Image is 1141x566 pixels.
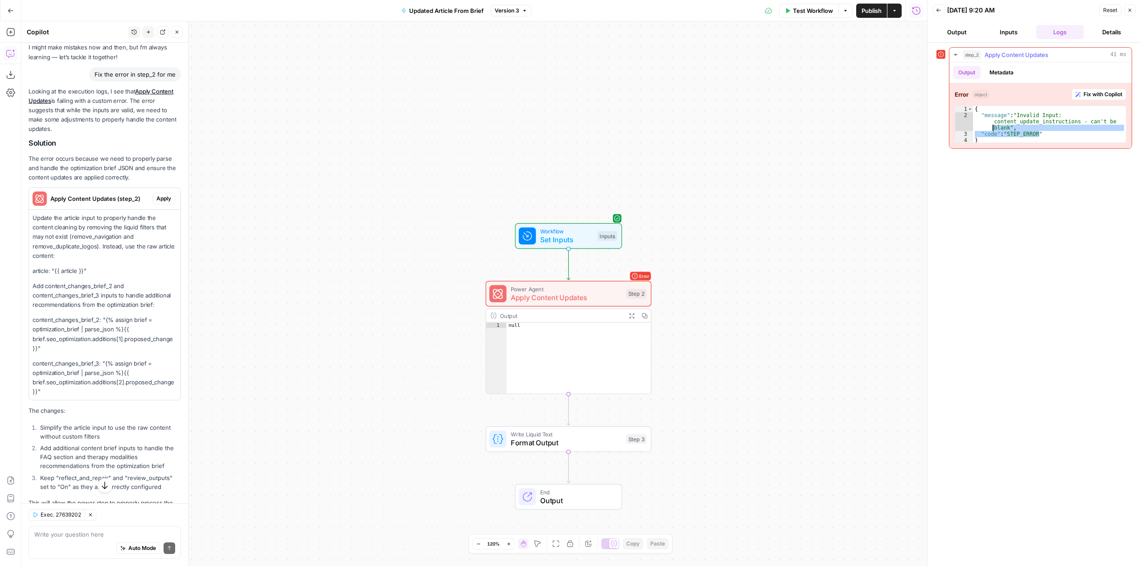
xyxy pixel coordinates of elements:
[540,488,613,496] span: End
[29,87,181,134] p: Looking at the execution logs, I see that is failing with a custom error. The error suggests that...
[486,223,652,249] div: WorkflowSet InputsInputs
[567,394,570,425] g: Edge from step_2 to step_3
[29,88,173,104] a: Apply Content Updates
[41,511,81,519] span: Exec. 27639202
[862,6,882,15] span: Publish
[597,231,617,241] div: Inputs
[491,5,531,16] button: Version 3
[972,90,989,98] span: object
[856,4,887,18] button: Publish
[955,106,973,112] div: 1
[1084,90,1122,98] span: Fix with Copilot
[1071,89,1126,100] button: Fix with Copilot
[487,540,500,547] span: 120%
[29,154,181,182] p: The error occurs because we need to properly parse and handle the optimization brief JSON and ens...
[985,50,1048,59] span: Apply Content Updates
[511,292,622,303] span: Apply Content Updates
[486,281,652,394] div: ErrorPower AgentApply Content UpdatesStep 2Outputnull
[955,90,969,99] strong: Error
[567,452,570,483] g: Edge from step_3 to end
[116,542,160,554] button: Auto Mode
[33,315,177,353] p: content_changes_brief_2: "{% assign brief = optimization_brief | parse_json %}{{ brief.seo_optimi...
[38,473,181,491] li: Keep "reflect_and_repair" and "review_outputs" set to "On" as they are correctly configured
[486,322,507,328] div: 1
[409,6,484,15] span: Updated Article From Brief
[626,434,647,444] div: Step 3
[647,538,669,550] button: Paste
[968,106,973,112] span: Toggle code folding, rows 1 through 4
[626,540,640,548] span: Copy
[1088,25,1136,39] button: Details
[33,359,177,397] p: content_changes_brief_3: "{% assign brief = optimization_brief | parse_json %}{{ brief.seo_optimi...
[933,25,981,39] button: Output
[152,193,175,204] button: Apply
[955,131,973,137] div: 3
[623,538,643,550] button: Copy
[29,406,181,415] p: The changes:
[29,139,181,147] h2: Solution
[984,66,1019,79] button: Metadata
[1110,51,1126,59] span: 41 ms
[50,194,149,203] span: Apply Content Updates (step_2)
[89,67,181,81] div: Fix the error in step_2 for me
[540,495,613,506] span: Output
[1103,6,1117,14] span: Reset
[500,311,622,320] div: Output
[953,66,981,79] button: Output
[511,437,622,448] span: Format Output
[38,444,181,470] li: Add additional content brief inputs to handle the FAQ section and therapy modalities recommendati...
[29,509,85,521] button: Exec. 27639202
[511,430,622,439] span: Write Liquid Text
[396,4,489,18] button: Updated Article From Brief
[540,234,593,245] span: Set Inputs
[511,285,622,293] span: Power Agent
[38,423,181,441] li: Simplify the article input to use the raw content without custom filters
[29,498,181,526] p: This will allow the power step to properly process the content updates and apply the recommended ...
[33,281,177,309] p: Add content_changes_brief_2 and content_changes_brief_3 inputs to handle additional recommendatio...
[567,249,570,280] g: Edge from start to step_2
[955,112,973,131] div: 2
[626,289,647,299] div: Step 2
[650,540,665,548] span: Paste
[27,28,126,37] div: Copilot
[33,266,177,276] p: article: "{{ article }}"
[1099,4,1121,16] button: Reset
[486,426,652,452] div: Write Liquid TextFormat OutputStep 3
[1036,25,1084,39] button: Logs
[33,213,177,261] p: Update the article input to properly handle the content cleaning by removing the liquid filters t...
[793,6,833,15] span: Test Workflow
[29,43,181,61] p: I might make mistakes now and then, but I’m always learning — let’s tackle it together!
[128,544,156,552] span: Auto Mode
[540,227,593,236] span: Workflow
[949,48,1132,62] button: 41 ms
[949,62,1132,148] div: 41 ms
[639,270,649,283] span: Error
[779,4,838,18] button: Test Workflow
[985,25,1033,39] button: Inputs
[156,195,171,203] span: Apply
[486,484,652,510] div: EndOutput
[963,50,981,59] span: step_2
[955,137,973,143] div: 4
[495,7,519,15] span: Version 3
